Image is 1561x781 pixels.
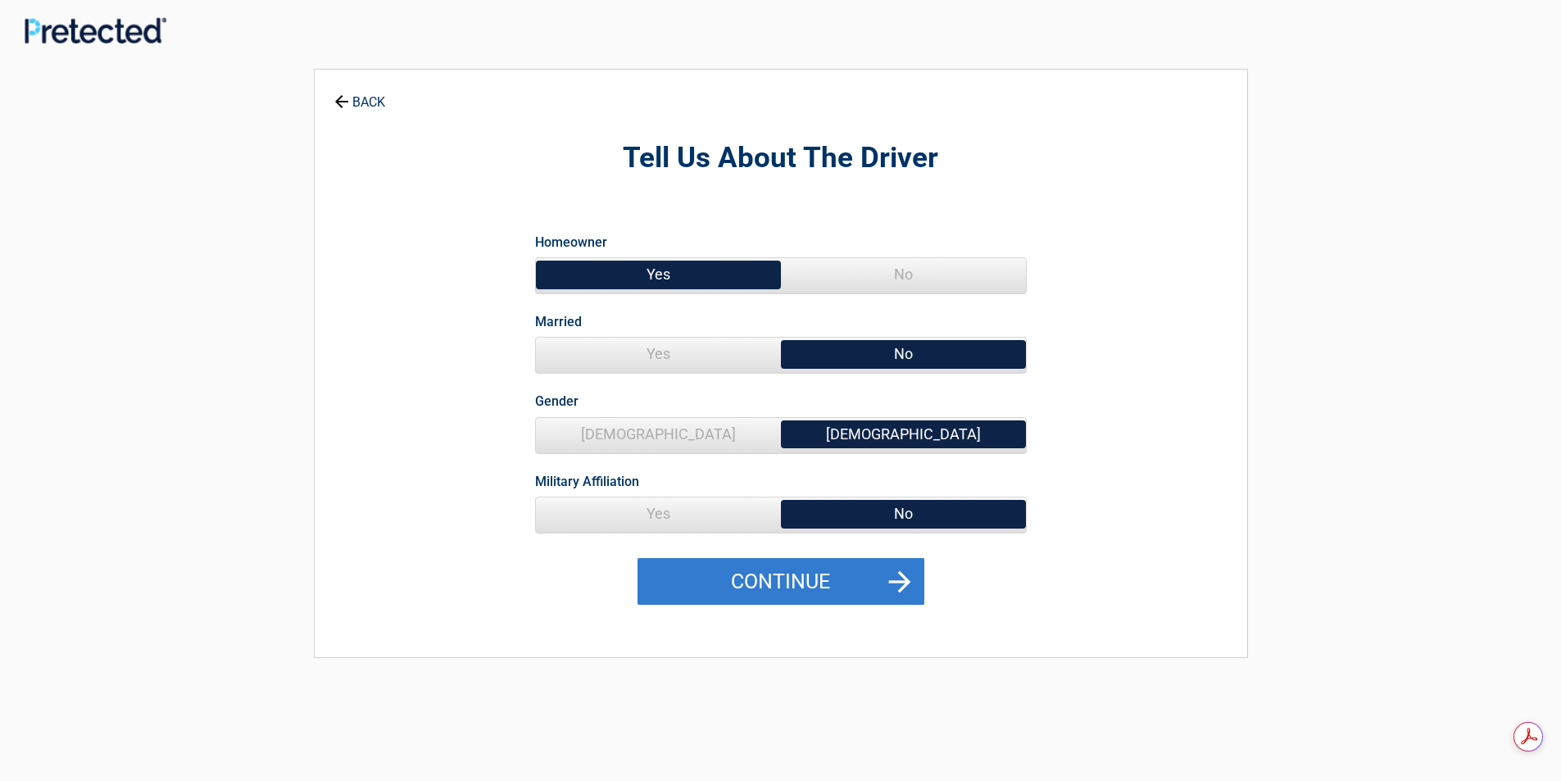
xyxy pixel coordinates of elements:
[536,338,781,370] span: Yes
[536,418,781,451] span: [DEMOGRAPHIC_DATA]
[405,139,1157,178] h2: Tell Us About The Driver
[781,418,1026,451] span: [DEMOGRAPHIC_DATA]
[535,470,639,493] label: Military Affiliation
[535,311,582,333] label: Married
[535,231,607,253] label: Homeowner
[781,497,1026,530] span: No
[536,497,781,530] span: Yes
[535,390,579,412] label: Gender
[536,258,781,291] span: Yes
[25,17,166,43] img: Main Logo
[638,558,924,606] button: Continue
[781,338,1026,370] span: No
[781,258,1026,291] span: No
[331,80,388,109] a: BACK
